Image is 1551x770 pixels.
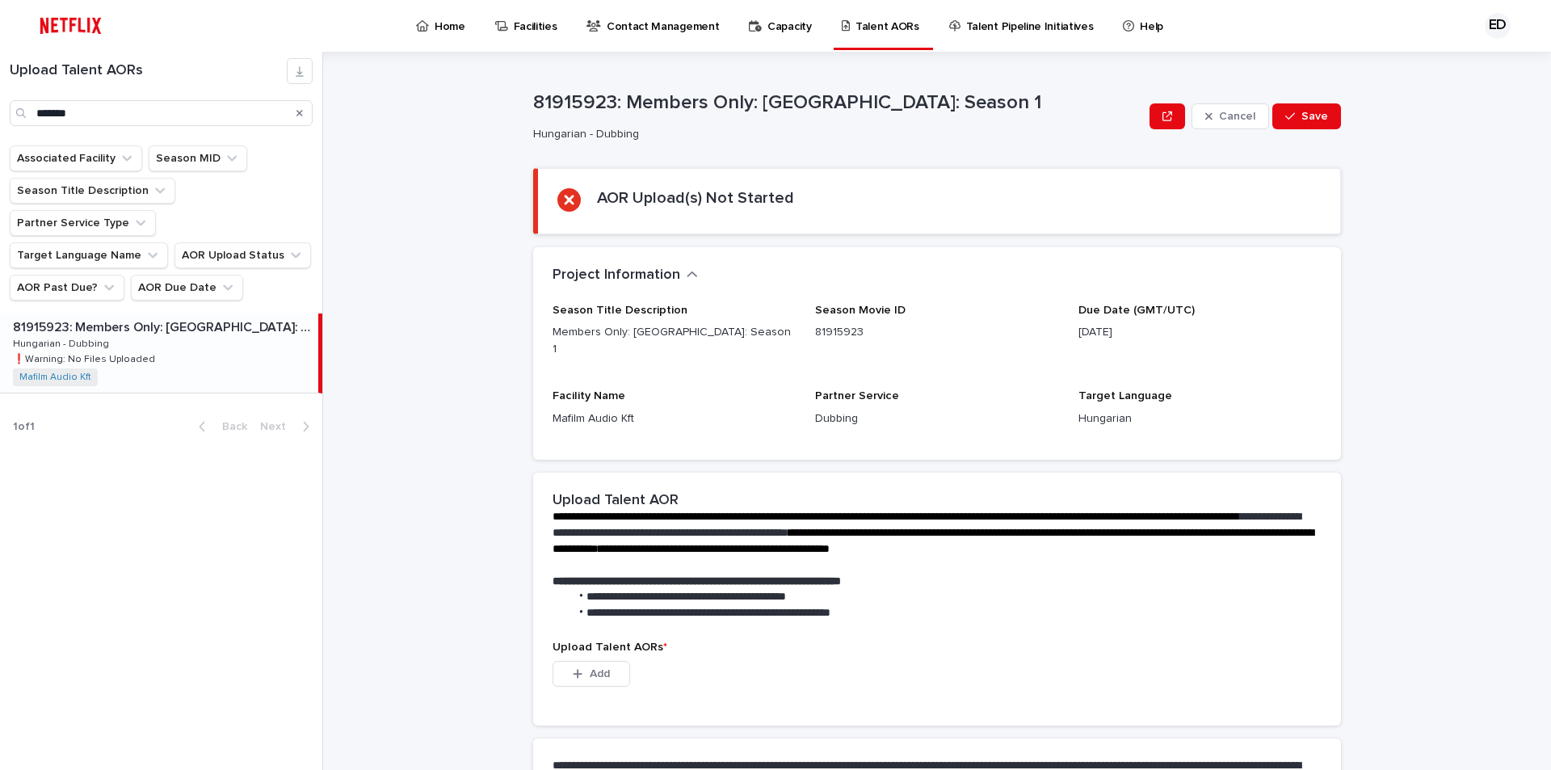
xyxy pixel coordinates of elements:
[1301,111,1328,122] span: Save
[186,419,254,434] button: Back
[10,210,156,236] button: Partner Service Type
[13,317,315,335] p: 81915923: Members Only: [GEOGRAPHIC_DATA]: Season 1
[10,62,287,80] h1: Upload Talent AORs
[10,100,313,126] input: Search
[131,275,243,301] button: AOR Due Date
[10,275,124,301] button: AOR Past Due?
[553,390,625,402] span: Facility Name
[1219,111,1255,122] span: Cancel
[1192,103,1269,129] button: Cancel
[254,419,322,434] button: Next
[212,421,247,432] span: Back
[1078,305,1195,316] span: Due Date (GMT/UTC)
[590,668,610,680] span: Add
[174,242,311,268] button: AOR Upload Status
[553,267,680,284] h2: Project Information
[597,188,794,208] h2: AOR Upload(s) Not Started
[1078,390,1172,402] span: Target Language
[815,305,906,316] span: Season Movie ID
[553,324,796,358] p: Members Only: [GEOGRAPHIC_DATA]: Season 1
[1272,103,1341,129] button: Save
[553,492,679,510] h2: Upload Talent AOR
[553,642,667,653] span: Upload Talent AORs
[553,410,796,427] p: Mafilm Audio Kft
[533,128,1137,141] p: Hungarian - Dubbing
[815,410,1058,427] p: Dubbing
[815,324,1058,341] p: 81915923
[553,267,698,284] button: Project Information
[13,351,158,365] p: ❗️Warning: No Files Uploaded
[10,178,175,204] button: Season Title Description
[10,242,168,268] button: Target Language Name
[1485,13,1511,39] div: ED
[10,145,142,171] button: Associated Facility
[815,390,899,402] span: Partner Service
[260,421,296,432] span: Next
[553,305,687,316] span: Season Title Description
[1078,410,1322,427] p: Hungarian
[19,372,91,383] a: Mafilm Audio Kft
[553,661,630,687] button: Add
[1078,324,1322,341] p: [DATE]
[149,145,247,171] button: Season MID
[13,335,112,350] p: Hungarian - Dubbing
[32,10,109,42] img: ifQbXi3ZQGMSEF7WDB7W
[533,91,1143,115] p: 81915923: Members Only: [GEOGRAPHIC_DATA]: Season 1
